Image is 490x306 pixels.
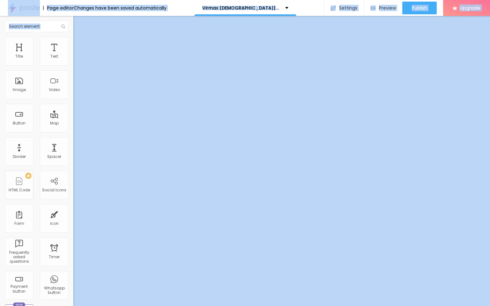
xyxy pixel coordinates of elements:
iframe: Editor [73,16,490,306]
div: Video [49,88,60,92]
div: Image [13,88,26,92]
div: Spacer [47,154,61,159]
span: Upgrade [460,5,480,11]
span: Preview [379,5,396,11]
div: Timer [49,255,60,259]
div: Payment button [6,284,32,294]
input: Search element [5,21,69,32]
div: Title [15,54,23,59]
p: Virmax [DEMOGRAPHIC_DATA][MEDICAL_DATA] [GEOGRAPHIC_DATA] [MEDICAL_DATA] [202,6,280,10]
button: Preview [364,2,402,14]
div: Map [50,121,59,125]
div: Page editor [43,6,74,10]
div: Divider [13,154,26,159]
div: Icon [50,221,59,226]
img: view-1.svg [370,5,376,11]
div: Text [50,54,58,59]
div: Whatsapp button [41,286,67,295]
div: Social Icons [42,188,66,192]
div: Button [13,121,26,125]
span: Publish [412,5,427,11]
div: Frequently asked questions [6,250,32,264]
div: Form [14,221,24,226]
div: Changes have been saved automatically [74,6,167,10]
img: Icone [61,25,65,28]
div: HTML Code [9,188,30,192]
img: Icone [330,5,336,11]
button: Publish [402,2,437,14]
